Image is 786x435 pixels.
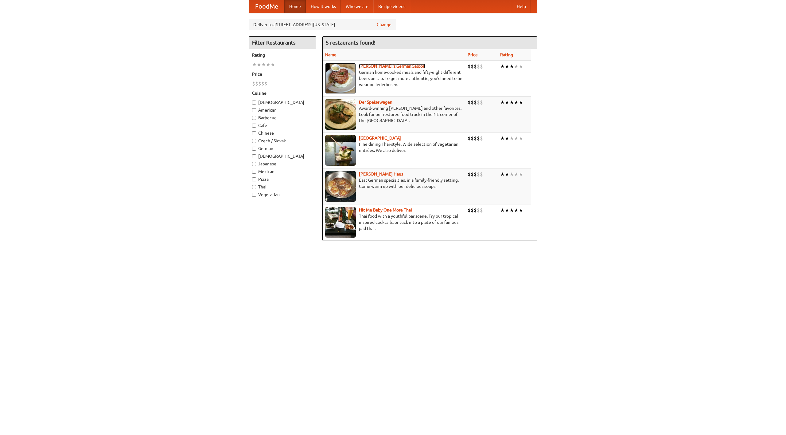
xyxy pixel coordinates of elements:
input: Cafe [252,124,256,128]
li: ★ [514,63,519,70]
ng-pluralize: 5 restaurants found! [326,40,375,45]
p: German home-cooked meals and fifty-eight different beers on tap. To get more authentic, you'd nee... [325,69,463,88]
li: $ [474,135,477,142]
p: East German specialties, in a family-friendly setting. Come warm up with our delicious soups. [325,177,463,189]
li: $ [471,171,474,178]
li: ★ [519,207,523,214]
img: kohlhaus.jpg [325,171,356,202]
li: $ [474,207,477,214]
li: $ [471,207,474,214]
p: Award-winning [PERSON_NAME] and other favorites. Look for our restored food truck in the NE corne... [325,105,463,124]
input: Chinese [252,131,256,135]
input: Czech / Slovak [252,139,256,143]
a: [GEOGRAPHIC_DATA] [359,136,401,140]
h5: Cuisine [252,90,313,96]
a: Home [284,0,306,13]
li: ★ [252,61,257,68]
li: $ [477,99,480,106]
label: Barbecue [252,115,313,121]
p: Thai food with a youthful bar scene. Try our tropical inspired cocktails, or tuck into a plate of... [325,213,463,231]
h4: Filter Restaurants [249,37,316,49]
a: FoodMe [249,0,284,13]
li: $ [258,80,261,87]
input: German [252,147,256,151]
a: Hit Me Baby One More Thai [359,208,412,212]
p: Fine dining Thai-style. Wide selection of vegetarian entrées. We also deliver. [325,141,463,153]
h5: Price [252,71,313,77]
li: $ [261,80,264,87]
li: $ [468,207,471,214]
input: Pizza [252,177,256,181]
label: Pizza [252,176,313,182]
img: babythai.jpg [325,207,356,238]
li: ★ [519,63,523,70]
label: Mexican [252,168,313,175]
input: Vegetarian [252,193,256,197]
label: Chinese [252,130,313,136]
li: ★ [500,99,505,106]
li: $ [252,80,255,87]
li: ★ [505,207,509,214]
li: ★ [519,135,523,142]
label: [DEMOGRAPHIC_DATA] [252,153,313,159]
li: ★ [505,135,509,142]
li: $ [471,135,474,142]
li: ★ [509,99,514,106]
b: [PERSON_NAME]'s German Saloon [359,64,425,69]
li: ★ [519,171,523,178]
li: ★ [514,135,519,142]
li: ★ [514,99,519,106]
li: $ [264,80,267,87]
label: Thai [252,184,313,190]
li: $ [480,171,483,178]
li: $ [468,171,471,178]
li: $ [471,99,474,106]
img: speisewagen.jpg [325,99,356,130]
li: ★ [270,61,275,68]
li: $ [480,99,483,106]
b: Der Speisewagen [359,100,392,105]
li: $ [474,171,477,178]
input: [DEMOGRAPHIC_DATA] [252,154,256,158]
li: $ [471,63,474,70]
li: $ [480,135,483,142]
li: $ [480,207,483,214]
a: [PERSON_NAME] Haus [359,172,403,176]
li: ★ [500,63,505,70]
li: $ [468,99,471,106]
li: ★ [500,207,505,214]
li: ★ [500,135,505,142]
li: ★ [500,171,505,178]
a: Change [377,22,391,28]
label: Cafe [252,122,313,129]
li: ★ [505,99,509,106]
li: ★ [509,207,514,214]
label: German [252,145,313,152]
label: Japanese [252,161,313,167]
label: Czech / Slovak [252,138,313,144]
input: American [252,108,256,112]
li: $ [477,135,480,142]
a: Help [512,0,531,13]
input: Barbecue [252,116,256,120]
li: $ [477,63,480,70]
label: American [252,107,313,113]
li: $ [477,171,480,178]
li: ★ [509,135,514,142]
li: $ [474,99,477,106]
li: ★ [257,61,261,68]
li: $ [255,80,258,87]
li: ★ [519,99,523,106]
li: $ [468,135,471,142]
li: $ [480,63,483,70]
input: Thai [252,185,256,189]
li: ★ [505,171,509,178]
li: ★ [509,171,514,178]
li: ★ [514,171,519,178]
div: Deliver to: [STREET_ADDRESS][US_STATE] [249,19,396,30]
li: $ [474,63,477,70]
input: Mexican [252,170,256,174]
